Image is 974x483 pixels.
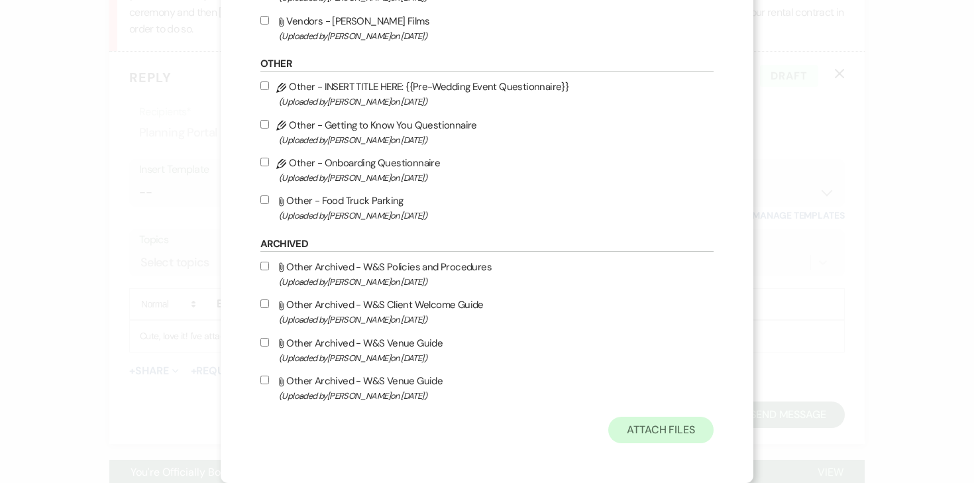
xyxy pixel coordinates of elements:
[260,335,714,366] label: Other Archived - W&S Venue Guide
[260,57,714,72] h6: Other
[260,338,269,347] input: Other Archived - W&S Venue Guide(Uploaded by[PERSON_NAME]on [DATE])
[260,120,269,129] input: Other - Getting to Know You Questionnaire(Uploaded by[PERSON_NAME]on [DATE])
[279,208,714,223] span: (Uploaded by [PERSON_NAME] on [DATE] )
[260,376,269,384] input: Other Archived - W&S Venue Guide(Uploaded by[PERSON_NAME]on [DATE])
[260,78,714,109] label: Other - INSERT TITLE HERE: {{Pre-Wedding Event Questionnaire}}
[260,117,714,148] label: Other - Getting to Know You Questionnaire
[260,81,269,90] input: Other - INSERT TITLE HERE: {{Pre-Wedding Event Questionnaire}}(Uploaded by[PERSON_NAME]on [DATE])
[260,195,269,204] input: Other - Food Truck Parking(Uploaded by[PERSON_NAME]on [DATE])
[279,133,714,148] span: (Uploaded by [PERSON_NAME] on [DATE] )
[608,417,714,443] button: Attach Files
[279,312,714,327] span: (Uploaded by [PERSON_NAME] on [DATE] )
[279,28,714,44] span: (Uploaded by [PERSON_NAME] on [DATE] )
[260,299,269,308] input: Other Archived - W&S Client Welcome Guide(Uploaded by[PERSON_NAME]on [DATE])
[279,274,714,290] span: (Uploaded by [PERSON_NAME] on [DATE] )
[279,388,714,403] span: (Uploaded by [PERSON_NAME] on [DATE] )
[279,94,714,109] span: (Uploaded by [PERSON_NAME] on [DATE] )
[260,158,269,166] input: Other - Onboarding Questionnaire(Uploaded by[PERSON_NAME]on [DATE])
[260,262,269,270] input: Other Archived - W&S Policies and Procedures(Uploaded by[PERSON_NAME]on [DATE])
[260,296,714,327] label: Other Archived - W&S Client Welcome Guide
[260,13,714,44] label: Vendors - [PERSON_NAME] Films
[260,258,714,290] label: Other Archived - W&S Policies and Procedures
[279,350,714,366] span: (Uploaded by [PERSON_NAME] on [DATE] )
[260,154,714,186] label: Other - Onboarding Questionnaire
[260,237,714,252] h6: Archived
[260,192,714,223] label: Other - Food Truck Parking
[279,170,714,186] span: (Uploaded by [PERSON_NAME] on [DATE] )
[260,16,269,25] input: Vendors - [PERSON_NAME] Films(Uploaded by[PERSON_NAME]on [DATE])
[260,372,714,403] label: Other Archived - W&S Venue Guide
